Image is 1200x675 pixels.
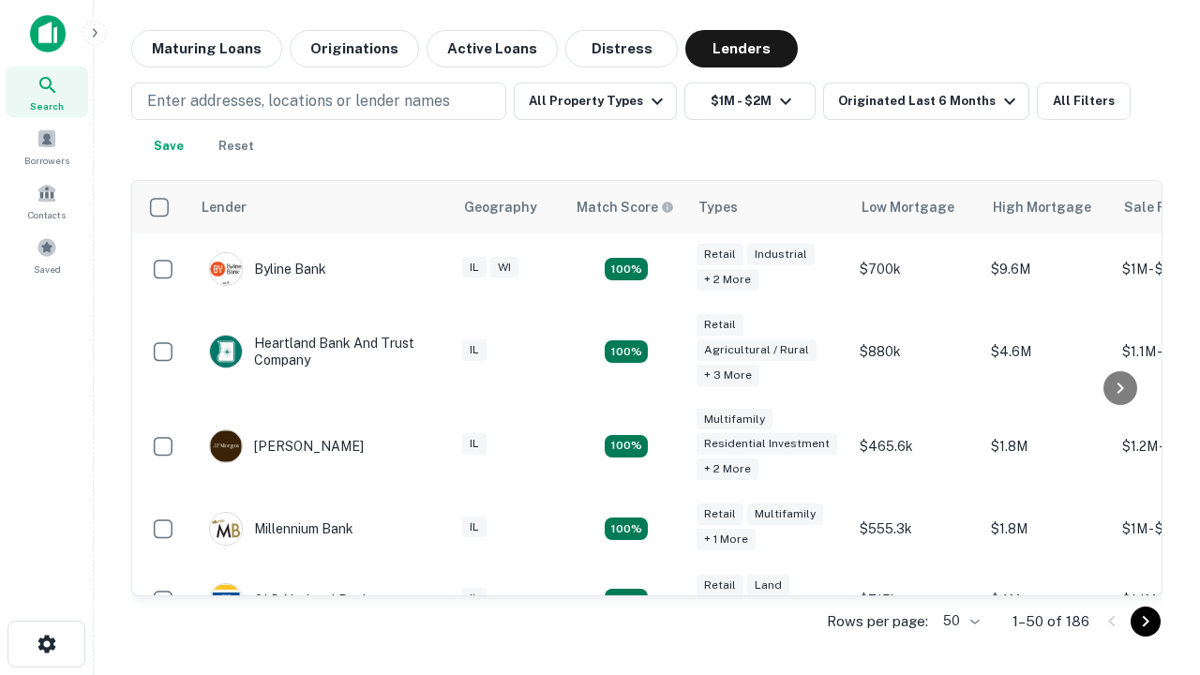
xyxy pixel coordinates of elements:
th: Low Mortgage [850,181,982,233]
button: Maturing Loans [131,30,282,67]
img: picture [210,253,242,285]
div: Capitalize uses an advanced AI algorithm to match your search with the best lender. The match sco... [577,197,674,217]
div: + 2 more [697,458,758,480]
div: Retail [697,314,743,336]
div: Geography [464,196,537,218]
img: capitalize-icon.png [30,15,66,52]
button: All Filters [1037,82,1131,120]
button: Active Loans [427,30,558,67]
th: High Mortgage [982,181,1113,233]
div: Matching Properties: 18, hasApolloMatch: undefined [605,589,648,611]
button: Go to next page [1131,607,1161,637]
button: Distress [565,30,678,67]
div: Lender [202,196,247,218]
button: Reset [206,127,266,165]
td: $715k [850,564,982,636]
div: Retail [697,503,743,525]
div: [PERSON_NAME] [209,429,364,463]
div: Byline Bank [209,252,326,286]
span: Saved [34,262,61,277]
a: Search [6,67,88,117]
div: Land [747,575,789,596]
img: picture [210,513,242,545]
img: picture [210,336,242,367]
div: IL [462,257,487,278]
th: Lender [190,181,453,233]
div: + 3 more [697,365,759,386]
td: $4.6M [982,305,1113,399]
button: Originated Last 6 Months [823,82,1029,120]
button: Originations [290,30,419,67]
div: OLD National Bank [209,583,370,617]
div: IL [462,433,487,455]
p: Enter addresses, locations or lender names [147,90,450,112]
span: Contacts [28,207,66,222]
iframe: Chat Widget [1106,465,1200,555]
img: picture [210,584,242,616]
button: Save your search to get updates of matches that match your search criteria. [139,127,199,165]
img: picture [210,430,242,462]
div: Millennium Bank [209,512,353,546]
td: $1.8M [982,399,1113,494]
button: All Property Types [514,82,677,120]
div: Originated Last 6 Months [838,90,1021,112]
button: $1M - $2M [684,82,816,120]
td: $4M [982,564,1113,636]
div: Residential Investment [697,433,837,455]
p: Rows per page: [827,610,928,633]
a: Borrowers [6,121,88,172]
div: Matching Properties: 16, hasApolloMatch: undefined [605,517,648,540]
button: Lenders [685,30,798,67]
div: WI [490,257,518,278]
th: Geography [453,181,565,233]
div: Types [698,196,738,218]
div: Multifamily [697,409,772,430]
p: 1–50 of 186 [1012,610,1089,633]
div: Matching Properties: 17, hasApolloMatch: undefined [605,340,648,363]
div: 50 [936,607,982,635]
div: IL [462,339,487,361]
a: Contacts [6,175,88,226]
div: IL [462,588,487,609]
td: $465.6k [850,399,982,494]
th: Types [687,181,850,233]
div: Retail [697,575,743,596]
div: Low Mortgage [862,196,954,218]
td: $1.8M [982,493,1113,564]
span: Search [30,98,64,113]
div: Matching Properties: 20, hasApolloMatch: undefined [605,258,648,280]
span: Borrowers [24,153,69,168]
h6: Match Score [577,197,670,217]
a: Saved [6,230,88,280]
div: + 2 more [697,269,758,291]
td: $9.6M [982,233,1113,305]
div: Agricultural / Rural [697,339,817,361]
div: Heartland Bank And Trust Company [209,335,434,368]
td: $555.3k [850,493,982,564]
div: Industrial [747,244,815,265]
div: IL [462,517,487,538]
td: $700k [850,233,982,305]
button: Enter addresses, locations or lender names [131,82,506,120]
div: Retail [697,244,743,265]
td: $880k [850,305,982,399]
div: High Mortgage [993,196,1091,218]
div: Multifamily [747,503,823,525]
div: + 1 more [697,529,756,550]
th: Capitalize uses an advanced AI algorithm to match your search with the best lender. The match sco... [565,181,687,233]
div: Matching Properties: 27, hasApolloMatch: undefined [605,435,648,457]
